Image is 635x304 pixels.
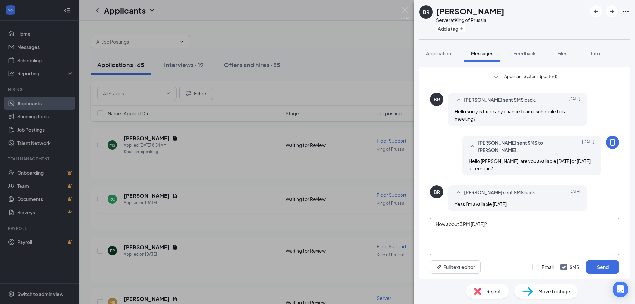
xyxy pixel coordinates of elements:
div: BR [423,9,429,15]
div: Server at King of Prussia [436,17,504,23]
button: ArrowLeftNew [590,5,602,17]
svg: Pen [436,264,442,270]
span: Hello sorry is there any chance I can reschedule for a meeting? [455,109,567,122]
svg: ArrowRight [608,7,616,15]
span: Application [426,50,451,56]
span: Hello [PERSON_NAME], are you available [DATE] or [DATE] afternoon? [469,158,591,171]
button: PlusAdd a tag [436,25,465,32]
textarea: How about 3 PM [DATE]? [430,217,619,256]
button: Full text editorPen [430,260,481,274]
span: Yess I'm available [DATE] [455,201,507,207]
svg: Ellipses [622,7,630,15]
span: [DATE] [568,189,580,196]
span: Messages [471,50,493,56]
span: Move to stage [538,288,570,295]
span: Info [591,50,600,56]
span: [PERSON_NAME] sent SMS to [PERSON_NAME]. [478,139,565,153]
div: BR [434,189,440,195]
svg: SmallChevronDown [492,73,500,81]
svg: SmallChevronUp [469,142,477,150]
button: SmallChevronDownApplicant System Update (1) [492,73,557,81]
span: [DATE] [568,96,580,104]
span: [DATE] [582,139,594,153]
h1: [PERSON_NAME] [436,5,504,17]
svg: SmallChevronUp [455,189,463,196]
span: Applicant System Update (1) [504,73,557,81]
svg: ArrowLeftNew [592,7,600,15]
svg: MobileSms [609,138,616,146]
button: Send [586,260,619,274]
div: Open Intercom Messenger [613,282,628,297]
span: Reject [487,288,501,295]
span: [PERSON_NAME] sent SMS back. [464,96,537,104]
div: BR [434,96,440,103]
button: ArrowRight [606,5,618,17]
svg: SmallChevronUp [455,96,463,104]
span: [PERSON_NAME] sent SMS back. [464,189,537,196]
svg: Plus [460,27,464,31]
span: Files [557,50,567,56]
span: Feedback [513,50,536,56]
